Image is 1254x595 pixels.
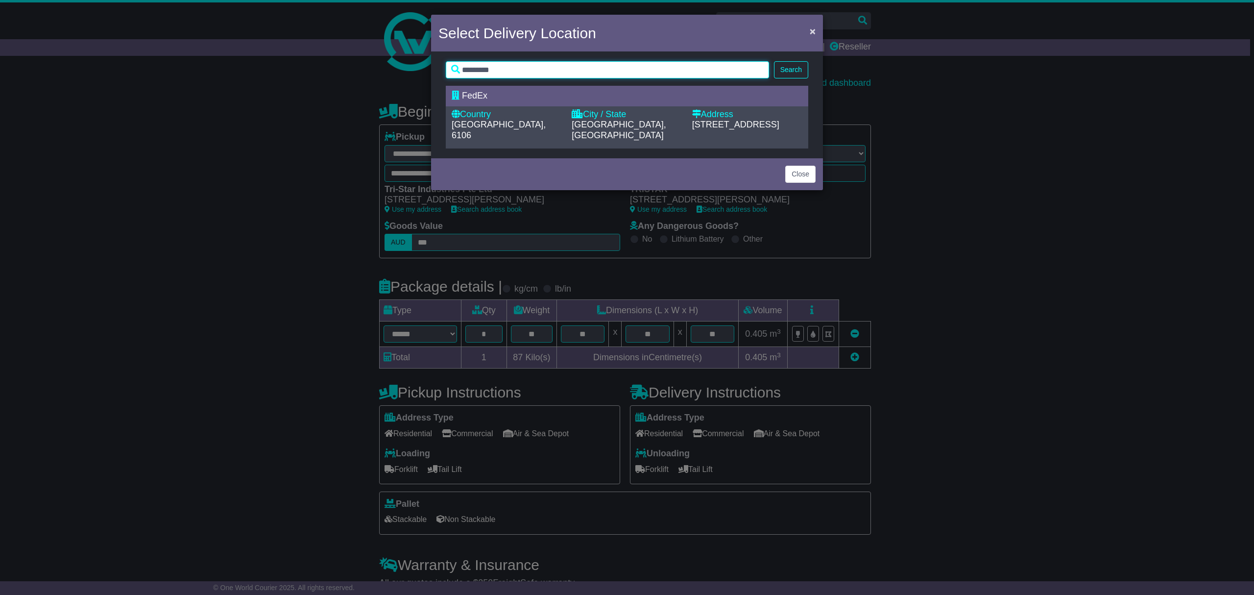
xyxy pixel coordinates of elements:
span: × [810,25,816,37]
span: [GEOGRAPHIC_DATA], [GEOGRAPHIC_DATA] [572,120,666,140]
div: Address [692,109,802,120]
button: Close [805,21,820,41]
span: [STREET_ADDRESS] [692,120,779,129]
span: [GEOGRAPHIC_DATA], 6106 [452,120,546,140]
h4: Select Delivery Location [438,22,596,44]
div: Country [452,109,562,120]
div: City / State [572,109,682,120]
span: FedEx [462,91,487,100]
button: Close [785,166,816,183]
button: Search [774,61,808,78]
